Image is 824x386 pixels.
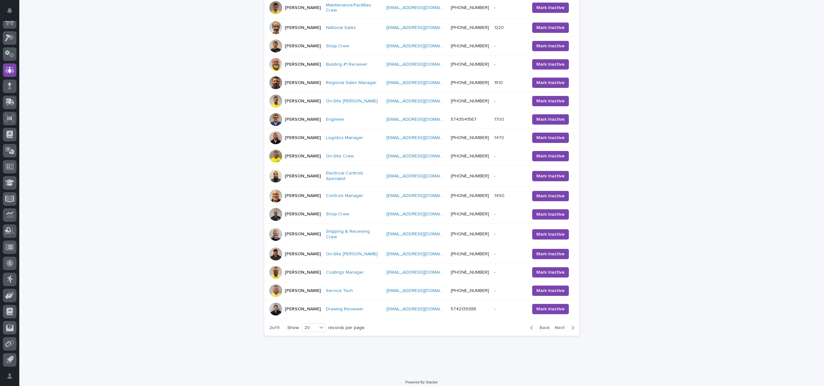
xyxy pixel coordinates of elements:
[532,78,569,88] button: Mark Inactive
[451,270,489,275] a: [PHONE_NUMBER]
[451,136,489,140] a: [PHONE_NUMBER]
[386,136,459,140] a: [EMAIL_ADDRESS][DOMAIN_NAME]
[532,249,569,259] button: Mark Inactive
[264,92,579,110] tr: [PERSON_NAME]On-Site [PERSON_NAME] [EMAIL_ADDRESS][DOMAIN_NAME] [PHONE_NUMBER]-- Mark Inactive
[532,171,569,181] button: Mark Inactive
[386,232,459,236] a: [EMAIL_ADDRESS][DOMAIN_NAME]
[536,98,565,104] span: Mark Inactive
[326,62,367,67] a: Building #1 Receiver
[264,129,579,147] tr: [PERSON_NAME]Logistics Manager [EMAIL_ADDRESS][DOMAIN_NAME] [PHONE_NUMBER]14701470 Mark Inactive
[536,231,565,238] span: Mark Inactive
[326,80,377,86] a: Regional Sales Manager
[494,210,497,217] p: -
[536,61,565,68] span: Mark Inactive
[494,4,497,11] p: -
[264,187,579,205] tr: [PERSON_NAME]Controls Manager [EMAIL_ADDRESS][DOMAIN_NAME] [PHONE_NUMBER]14901490 Mark Inactive
[451,44,489,48] a: [PHONE_NUMBER]
[532,191,569,201] button: Mark Inactive
[532,229,569,240] button: Mark Inactive
[386,117,459,122] a: [EMAIL_ADDRESS][DOMAIN_NAME]
[494,192,506,199] p: 1490
[285,154,321,159] p: [PERSON_NAME]
[285,80,321,86] p: [PERSON_NAME]
[264,165,579,187] tr: [PERSON_NAME]Electrical Controls Specialist [EMAIL_ADDRESS][DOMAIN_NAME] [PHONE_NUMBER]-- Mark In...
[386,307,459,311] a: [EMAIL_ADDRESS][DOMAIN_NAME]
[285,231,321,237] p: [PERSON_NAME]
[386,193,459,198] a: [EMAIL_ADDRESS][DOMAIN_NAME]
[451,288,489,293] a: [PHONE_NUMBER]
[536,5,565,11] span: Mark Inactive
[264,245,579,263] tr: [PERSON_NAME]On-Site [PERSON_NAME] [EMAIL_ADDRESS][DOMAIN_NAME] [PHONE_NUMBER]-- Mark Inactive
[451,25,489,30] a: [PHONE_NUMBER]
[264,223,579,245] tr: [PERSON_NAME]Shipping & Receiving Crew [EMAIL_ADDRESS][DOMAIN_NAME] [PHONE_NUMBER]-- Mark Inactive
[386,62,459,67] a: [EMAIL_ADDRESS][DOMAIN_NAME]
[405,380,438,384] a: Powered By Stacker
[386,288,459,293] a: [EMAIL_ADDRESS][DOMAIN_NAME]
[285,43,321,49] p: [PERSON_NAME]
[285,270,321,275] p: [PERSON_NAME]
[285,62,321,67] p: [PERSON_NAME]
[285,251,321,257] p: [PERSON_NAME]
[326,43,349,49] a: Shop Crew
[532,59,569,70] button: Mark Inactive
[326,270,364,275] a: Coatings Manager
[532,23,569,33] button: Mark Inactive
[285,306,321,312] p: [PERSON_NAME]
[386,212,459,216] a: [EMAIL_ADDRESS][DOMAIN_NAME]
[536,43,565,49] span: Mark Inactive
[451,62,489,67] a: [PHONE_NUMBER]
[264,320,285,336] p: 2 of 9
[264,300,579,318] tr: [PERSON_NAME]Drawing Reviewer [EMAIL_ADDRESS][DOMAIN_NAME] 5742139388-- Mark Inactive
[326,251,378,257] a: On-Site [PERSON_NAME]
[386,270,459,275] a: [EMAIL_ADDRESS][DOMAIN_NAME]
[555,325,569,330] span: Next
[536,287,565,294] span: Mark Inactive
[326,99,378,104] a: On-Site [PERSON_NAME]
[532,151,569,161] button: Mark Inactive
[494,172,497,179] p: -
[302,325,317,331] div: 20
[552,325,579,331] button: Next
[386,154,459,158] a: [EMAIL_ADDRESS][DOMAIN_NAME]
[285,5,321,11] p: [PERSON_NAME]
[451,99,489,103] a: [PHONE_NUMBER]
[451,5,489,10] a: [PHONE_NUMBER]
[285,174,321,179] p: [PERSON_NAME]
[451,307,476,311] a: 5742139388
[451,232,489,236] a: [PHONE_NUMBER]
[326,117,345,122] a: Engineer
[451,212,489,216] a: [PHONE_NUMBER]
[264,282,579,300] tr: [PERSON_NAME]Service Tech [EMAIL_ADDRESS][DOMAIN_NAME] [PHONE_NUMBER]-- Mark Inactive
[536,193,565,199] span: Mark Inactive
[536,24,565,31] span: Mark Inactive
[536,116,565,123] span: Mark Inactive
[536,269,565,276] span: Mark Inactive
[285,135,321,141] p: [PERSON_NAME]
[326,3,382,14] a: Maintenance/Facilities Crew
[326,193,363,199] a: Controls Manager
[494,42,497,49] p: -
[451,174,489,178] a: [PHONE_NUMBER]
[285,193,321,199] p: [PERSON_NAME]
[536,153,565,159] span: Mark Inactive
[525,325,552,331] button: Back
[532,3,569,13] button: Mark Inactive
[326,25,356,31] a: National Sales
[494,116,505,122] p: 1700
[451,252,489,256] a: [PHONE_NUMBER]
[494,97,497,104] p: -
[494,287,497,294] p: -
[326,306,364,312] a: Drawing Reviewer
[494,230,497,237] p: -
[451,154,489,158] a: [PHONE_NUMBER]
[264,37,579,55] tr: [PERSON_NAME]Shop Crew [EMAIL_ADDRESS][DOMAIN_NAME] [PHONE_NUMBER]-- Mark Inactive
[326,288,353,294] a: Service Tech
[386,25,459,30] a: [EMAIL_ADDRESS][DOMAIN_NAME]
[494,79,504,86] p: 1510
[264,74,579,92] tr: [PERSON_NAME]Regional Sales Manager [EMAIL_ADDRESS][DOMAIN_NAME] [PHONE_NUMBER]15101510 Mark Inac...
[451,117,477,122] a: 5743541567
[3,4,16,17] button: Notifications
[386,80,459,85] a: [EMAIL_ADDRESS][DOMAIN_NAME]
[536,173,565,179] span: Mark Inactive
[532,133,569,143] button: Mark Inactive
